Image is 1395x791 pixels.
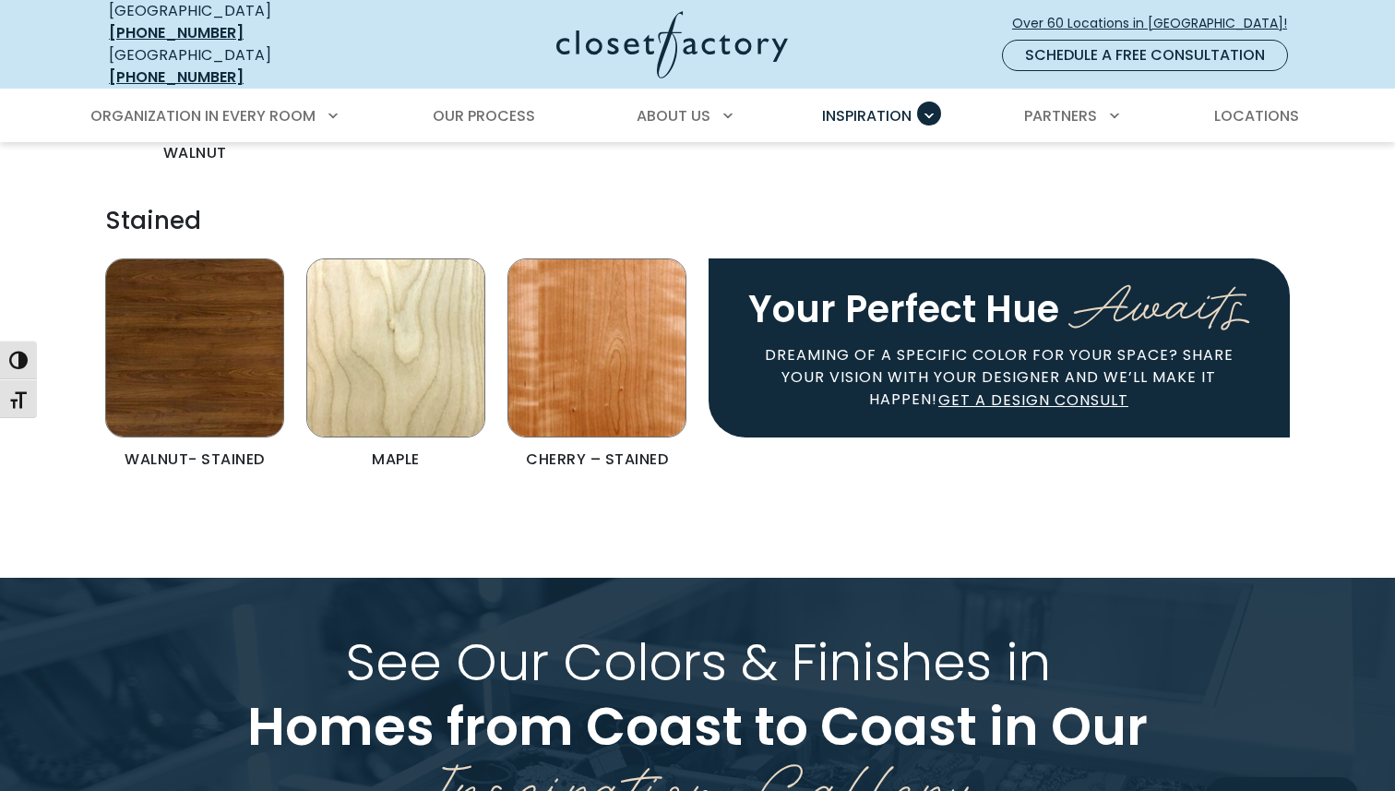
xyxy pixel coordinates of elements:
span: Awaits [1068,257,1250,340]
p: Dreaming of a specific color for your space? Share your vision with your designer and we’ll make ... [764,344,1234,413]
nav: Primary Menu [77,90,1317,142]
span: Our Process [433,105,535,126]
span: Locations [1214,105,1299,126]
span: Your Perfect Hue [748,283,1059,335]
figcaption: Walnut [105,146,284,161]
a: [PHONE_NUMBER] [109,22,244,43]
figcaption: Maple [306,452,485,467]
img: Walnut Veneer [105,258,284,437]
figcaption: Cherry – Stained [507,452,686,467]
figcaption: Walnut- Stained [105,452,284,467]
a: Schedule a Free Consultation [1002,40,1288,71]
div: [GEOGRAPHIC_DATA] [109,44,376,89]
span: See Our Colors & Finishes in [345,627,1051,700]
span: Partners [1024,105,1097,126]
img: Closet Factory Logo [556,11,788,78]
span: Homes from Coast to Coast in Our [247,690,1148,763]
a: [PHONE_NUMBER] [109,66,244,88]
span: Over 60 Locations in [GEOGRAPHIC_DATA]! [1012,14,1302,33]
img: Maple Wood Veneer sample [306,258,485,437]
span: About Us [637,105,710,126]
h4: Stained [105,194,1290,247]
span: Organization in Every Room [90,105,316,126]
a: Over 60 Locations in [GEOGRAPHIC_DATA]! [1011,7,1303,40]
img: Cherry Veneer [507,258,686,437]
span: Inspiration [822,105,912,126]
a: Get a Design Consult [937,389,1129,413]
